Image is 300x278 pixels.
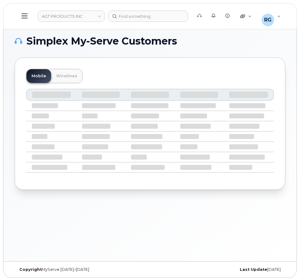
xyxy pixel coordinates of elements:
[51,69,82,83] a: Wirelines
[19,267,42,272] strong: Copyright
[150,267,285,272] div: [DATE]
[27,69,51,83] a: Mobile
[15,267,150,272] div: MyServe [DATE]–[DATE]
[240,267,267,272] strong: Last Update
[27,36,177,46] span: Simplex My-Serve Customers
